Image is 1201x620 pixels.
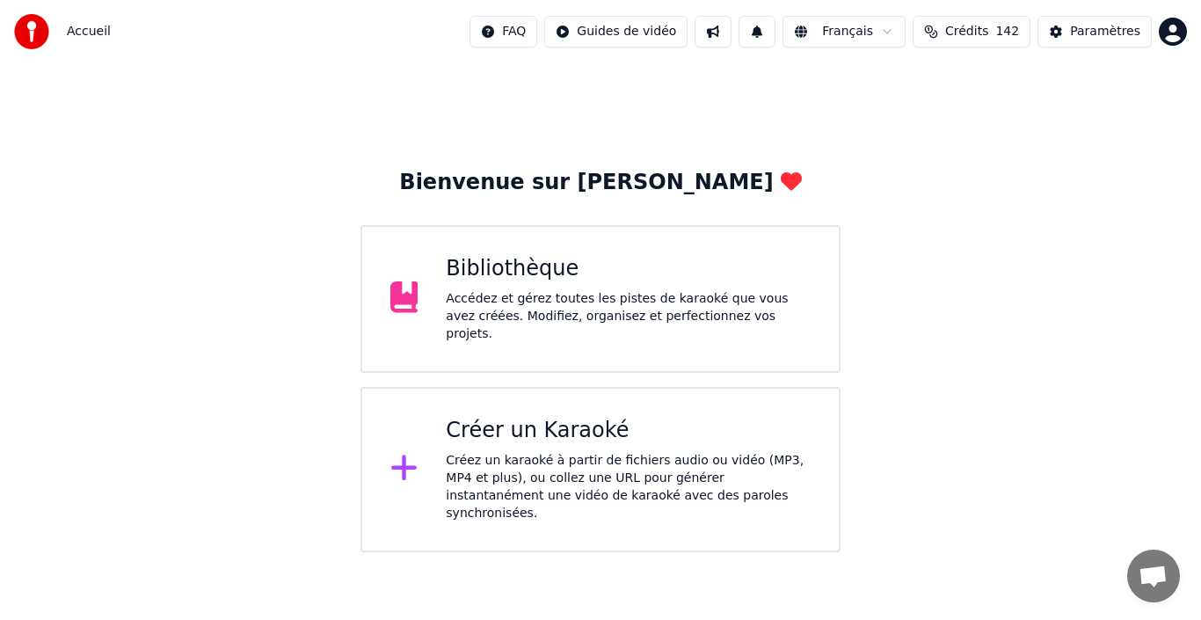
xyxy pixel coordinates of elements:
button: Paramètres [1037,16,1152,47]
span: 142 [995,23,1019,40]
div: Ouvrir le chat [1127,550,1180,602]
img: youka [14,14,49,49]
span: Crédits [945,23,988,40]
div: Bienvenue sur [PERSON_NAME] [399,169,801,197]
button: FAQ [469,16,537,47]
div: Accédez et gérez toutes les pistes de karaoké que vous avez créées. Modifiez, organisez et perfec... [446,290,811,343]
span: Accueil [67,23,111,40]
div: Créez un karaoké à partir de fichiers audio ou vidéo (MP3, MP4 et plus), ou collez une URL pour g... [446,452,811,522]
div: Paramètres [1070,23,1140,40]
div: Créer un Karaoké [446,417,811,445]
button: Crédits142 [913,16,1030,47]
div: Bibliothèque [446,255,811,283]
button: Guides de vidéo [544,16,688,47]
nav: breadcrumb [67,23,111,40]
